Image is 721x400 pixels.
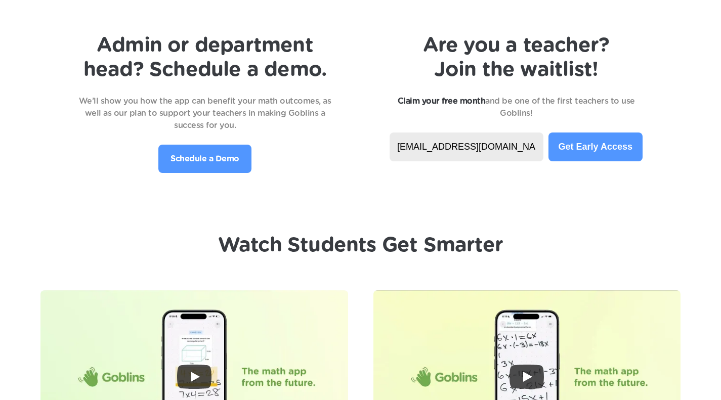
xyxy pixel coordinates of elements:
[177,365,211,389] button: Play
[78,33,331,82] h1: Admin or department head? Schedule a demo.
[390,95,643,119] p: and be one of the first teachers to use Goblins!
[398,97,486,105] strong: Claim your free month
[78,95,331,131] p: We’ll show you how the app can benefit your math outcomes, as well as our plan to support your te...
[510,365,544,389] button: Play
[548,132,643,161] button: Get Early Access
[171,153,239,165] p: Schedule a Demo
[218,233,503,257] h1: Watch Students Get Smarter
[158,145,251,173] a: Schedule a Demo
[390,132,543,161] input: name@yourschool.org
[390,33,643,82] h1: Are you a teacher? Join the waitlist!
